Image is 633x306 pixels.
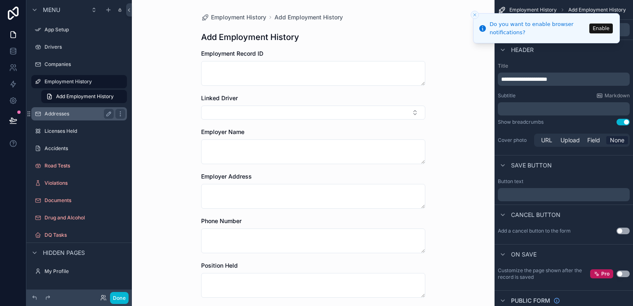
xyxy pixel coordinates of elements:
[43,6,60,14] span: Menu
[45,180,125,186] label: Violations
[498,102,630,115] div: scrollable content
[31,23,127,36] a: App Setup
[45,232,125,238] label: DQ Tasks
[490,20,587,36] div: Do you want to enable browser notifications?
[45,214,125,221] label: Drug and Alcohol
[509,7,557,13] span: Employment History
[568,7,626,13] span: Add Employment History
[31,177,127,190] a: Violations
[45,128,125,134] label: Licenses Held
[45,111,110,117] label: Addresses
[596,92,630,99] a: Markdown
[45,61,125,68] label: Companies
[587,136,600,144] span: Field
[511,46,534,54] span: Header
[201,217,241,224] span: Phone Number
[201,262,238,269] span: Position Held
[201,50,263,57] span: Employment Record ID
[601,271,610,277] span: Pro
[45,268,125,275] label: My Profile
[498,188,630,201] div: scrollable content
[45,26,125,33] label: App Setup
[31,75,127,88] a: Employment History
[31,58,127,71] a: Companies
[45,162,125,169] label: Road Tests
[201,173,252,180] span: Employer Address
[201,13,266,21] a: Employment History
[31,142,127,155] a: Accidents
[31,228,127,242] a: DQ Tasks
[201,128,244,135] span: Employer Name
[498,137,531,144] label: Cover photo
[610,136,624,144] span: None
[45,197,125,204] label: Documents
[41,90,127,103] a: Add Employment History
[471,11,479,19] button: Close toast
[211,13,266,21] span: Employment History
[511,161,552,169] span: Save button
[605,92,630,99] span: Markdown
[560,136,580,144] span: Upload
[201,94,238,101] span: Linked Driver
[498,92,516,99] label: Subtitle
[201,31,299,43] h1: Add Employment History
[498,267,590,280] label: Customize the page shown after the record is saved
[31,125,127,138] a: Licenses Held
[511,211,560,219] span: Cancel button
[498,119,544,125] div: Show breadcrumbs
[498,178,523,185] label: Button text
[31,211,127,224] a: Drug and Alcohol
[31,107,127,120] a: Addresses
[45,44,125,50] label: Drivers
[110,292,129,304] button: Done
[589,24,613,33] button: Enable
[498,73,630,86] div: scrollable content
[43,249,85,257] span: Hidden pages
[274,13,343,21] a: Add Employment History
[45,145,125,152] label: Accidents
[511,250,537,259] span: On save
[201,106,425,120] button: Select Button
[56,93,114,100] span: Add Employment History
[31,159,127,172] a: Road Tests
[541,136,552,144] span: URL
[31,40,127,54] a: Drivers
[31,265,127,278] a: My Profile
[498,63,630,69] label: Title
[45,78,122,85] label: Employment History
[498,228,571,234] label: Add a cancel button to the form
[31,194,127,207] a: Documents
